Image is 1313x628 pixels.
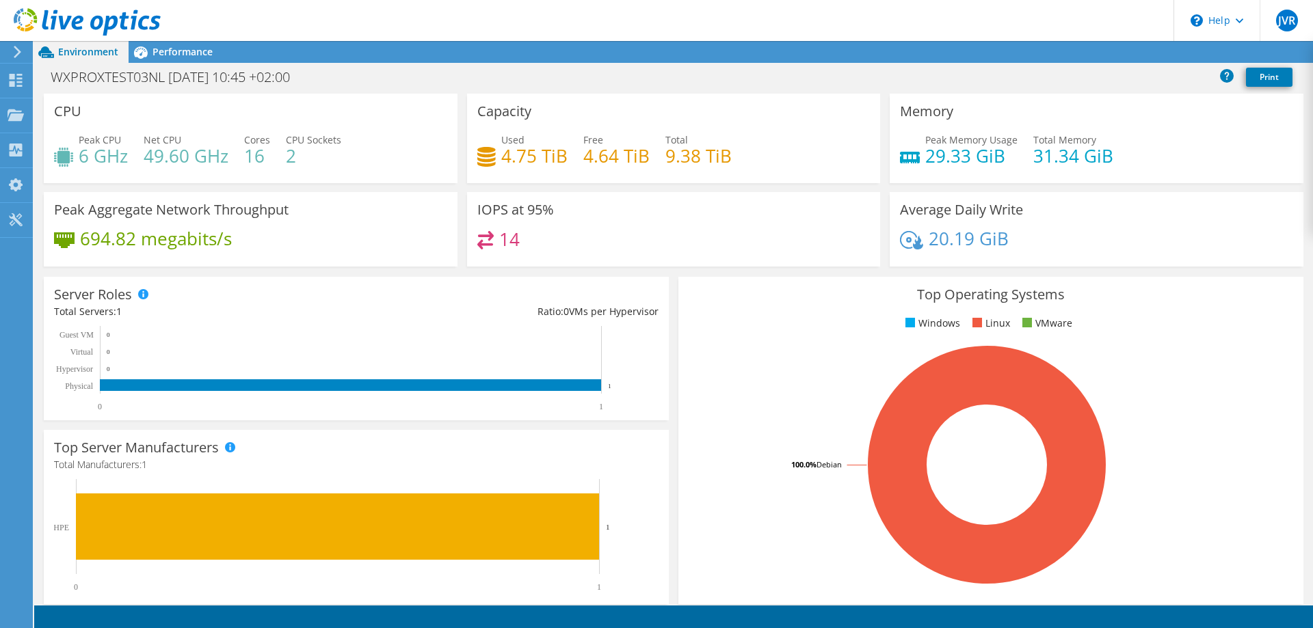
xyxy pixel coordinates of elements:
[791,459,817,469] tspan: 100.0%
[79,133,121,146] span: Peak CPU
[244,133,270,146] span: Cores
[925,133,1018,146] span: Peak Memory Usage
[665,148,732,163] h4: 9.38 TiB
[54,440,219,455] h3: Top Server Manufacturers
[56,364,93,374] text: Hypervisor
[900,202,1023,217] h3: Average Daily Write
[107,349,110,355] text: 0
[477,202,554,217] h3: IOPS at 95%
[969,316,1010,331] li: Linux
[597,582,601,592] text: 1
[80,231,232,246] h4: 694.82 megabits/s
[608,383,611,390] text: 1
[53,523,69,532] text: HPE
[817,459,842,469] tspan: Debian
[65,381,93,391] text: Physical
[1019,316,1072,331] li: VMware
[44,70,311,85] h1: WXPROXTEST03NL [DATE] 10:45 +02:00
[107,366,110,372] text: 0
[152,45,213,58] span: Performance
[54,104,81,119] h3: CPU
[1191,14,1203,27] svg: \n
[142,458,147,471] span: 1
[583,133,603,146] span: Free
[98,402,102,411] text: 0
[501,148,568,163] h4: 4.75 TiB
[107,331,110,338] text: 0
[1033,148,1113,163] h4: 31.34 GiB
[54,304,356,319] div: Total Servers:
[902,316,960,331] li: Windows
[70,347,94,357] text: Virtual
[286,148,341,163] h4: 2
[58,45,118,58] span: Environment
[54,202,289,217] h3: Peak Aggregate Network Throughput
[356,304,659,319] div: Ratio: VMs per Hypervisor
[244,148,270,163] h4: 16
[1276,10,1298,31] span: JVR
[599,402,603,411] text: 1
[563,305,569,318] span: 0
[1246,68,1292,87] a: Print
[606,523,610,531] text: 1
[286,133,341,146] span: CPU Sockets
[583,148,650,163] h4: 4.64 TiB
[477,104,531,119] h3: Capacity
[79,148,128,163] h4: 6 GHz
[144,133,181,146] span: Net CPU
[900,104,953,119] h3: Memory
[665,133,688,146] span: Total
[499,232,520,247] h4: 14
[74,582,78,592] text: 0
[929,231,1009,246] h4: 20.19 GiB
[689,287,1293,302] h3: Top Operating Systems
[116,305,122,318] span: 1
[54,287,132,302] h3: Server Roles
[925,148,1018,163] h4: 29.33 GiB
[501,133,525,146] span: Used
[144,148,228,163] h4: 49.60 GHz
[54,457,659,472] h4: Total Manufacturers:
[59,330,94,340] text: Guest VM
[1033,133,1096,146] span: Total Memory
